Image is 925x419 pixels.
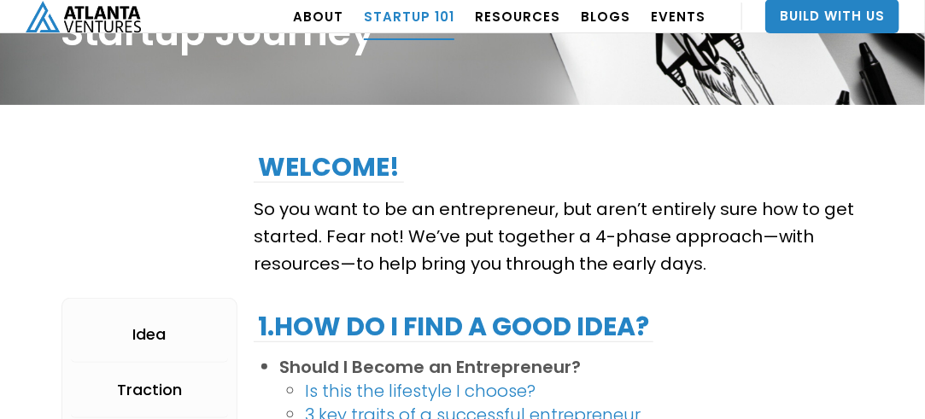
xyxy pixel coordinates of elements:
[274,308,649,345] strong: How do I find a good idea?
[254,195,864,277] p: So you want to be an entrepreneur, but aren’t entirely sure how to get started. Fear not! We’ve p...
[132,326,166,343] div: Idea
[305,379,536,403] a: Is this the lifestyle I choose?
[71,363,229,418] a: Traction
[71,307,229,363] a: Idea
[279,355,581,379] strong: Should I Become an Entrepreneur?
[117,381,182,399] div: Traction
[254,311,653,342] h2: 1.
[254,152,404,183] h2: Welcome!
